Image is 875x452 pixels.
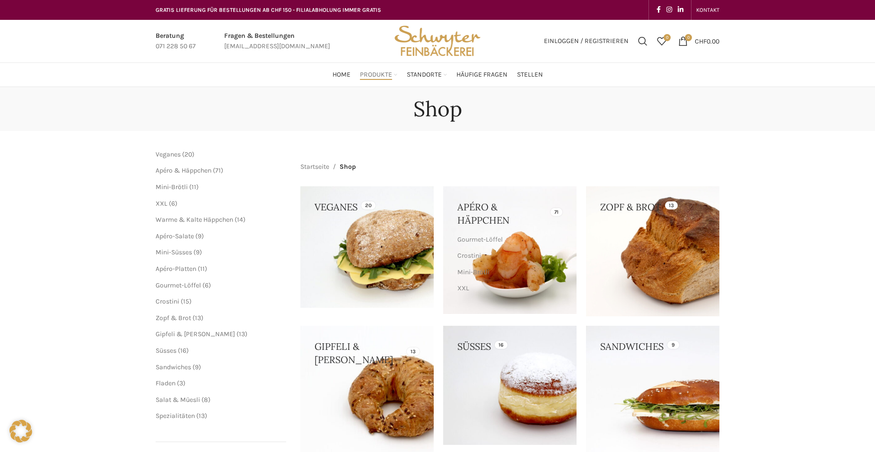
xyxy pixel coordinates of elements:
[456,65,507,84] a: Häufige Fragen
[156,314,191,322] a: Zopf & Brot
[544,38,629,44] span: Einloggen / Registrieren
[695,37,707,45] span: CHF
[457,248,560,264] a: Crostini
[156,281,201,289] a: Gourmet-Löffel
[360,65,397,84] a: Produkte
[654,3,664,17] a: Facebook social link
[539,32,633,51] a: Einloggen / Registrieren
[685,34,692,41] span: 0
[332,70,350,79] span: Home
[156,248,192,256] a: Mini-Süsses
[457,232,560,248] a: Gourmet-Löffel
[652,32,671,51] a: 0
[156,31,196,52] a: Infobox link
[179,379,183,387] span: 3
[195,363,199,371] span: 9
[664,3,675,17] a: Instagram social link
[156,330,235,338] a: Gipfeli & [PERSON_NAME]
[695,37,719,45] bdi: 0.00
[156,297,179,305] a: Crostini
[300,162,329,172] a: Startseite
[413,96,462,122] h1: Shop
[151,65,724,84] div: Main navigation
[407,65,447,84] a: Standorte
[156,7,381,13] span: GRATIS LIEFERUNG FÜR BESTELLUNGEN AB CHF 150 - FILIALABHOLUNG IMMER GRATIS
[156,265,196,273] a: Apéro-Platten
[156,183,188,191] a: Mini-Brötli
[156,232,194,240] a: Apéro-Salate
[215,166,221,174] span: 71
[171,200,175,208] span: 6
[652,32,671,51] div: Meine Wunschliste
[198,232,201,240] span: 9
[517,65,543,84] a: Stellen
[192,183,196,191] span: 11
[456,70,507,79] span: Häufige Fragen
[224,31,330,52] a: Infobox link
[156,347,176,355] a: Süsses
[156,216,233,224] a: Warme & Kalte Häppchen
[183,297,189,305] span: 15
[457,280,560,296] a: XXL
[457,264,560,280] a: Mini-Brötli
[696,0,719,19] a: KONTAKT
[204,396,208,404] span: 8
[696,7,719,13] span: KONTAKT
[407,70,442,79] span: Standorte
[156,363,191,371] a: Sandwiches
[195,314,201,322] span: 13
[300,162,356,172] nav: Breadcrumb
[237,216,243,224] span: 14
[199,412,205,420] span: 13
[517,70,543,79] span: Stellen
[156,166,211,174] a: Apéro & Häppchen
[332,65,350,84] a: Home
[205,281,209,289] span: 6
[691,0,724,19] div: Secondary navigation
[156,412,195,420] a: Spezialitäten
[391,36,484,44] a: Site logo
[360,70,392,79] span: Produkte
[664,34,671,41] span: 0
[457,296,560,313] a: Warme & Kalte Häppchen
[156,150,181,158] a: Veganes
[633,32,652,51] a: Suchen
[196,248,200,256] span: 9
[156,396,200,404] a: Salat & Müesli
[391,20,484,62] img: Bäckerei Schwyter
[184,150,192,158] span: 20
[156,379,175,387] a: Fladen
[156,200,167,208] a: XXL
[180,347,186,355] span: 16
[675,3,686,17] a: Linkedin social link
[200,265,205,273] span: 11
[674,32,724,51] a: 0 CHF0.00
[239,330,245,338] span: 13
[340,162,356,172] span: Shop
